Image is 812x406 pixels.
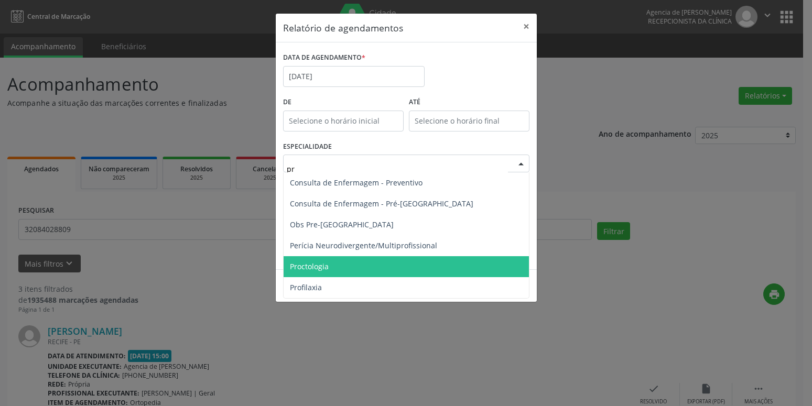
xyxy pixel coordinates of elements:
span: Perícia Neurodivergente/Multiprofissional [290,240,437,250]
label: De [283,94,404,111]
span: Consulta de Enfermagem - Pré-[GEOGRAPHIC_DATA] [290,199,473,209]
input: Selecione uma data ou intervalo [283,66,425,87]
span: Obs Pre-[GEOGRAPHIC_DATA] [290,220,394,229]
label: DATA DE AGENDAMENTO [283,50,365,66]
span: Consulta de Enfermagem - Preventivo [290,178,423,188]
h5: Relatório de agendamentos [283,21,403,35]
label: ESPECIALIDADE [283,139,332,155]
input: Selecione o horário inicial [283,111,404,131]
span: Profilaxia [290,282,322,292]
input: Seleciona uma especialidade [287,158,508,179]
label: ATÉ [409,94,529,111]
span: Proctologia [290,261,329,271]
button: Close [516,14,537,39]
input: Selecione o horário final [409,111,529,131]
